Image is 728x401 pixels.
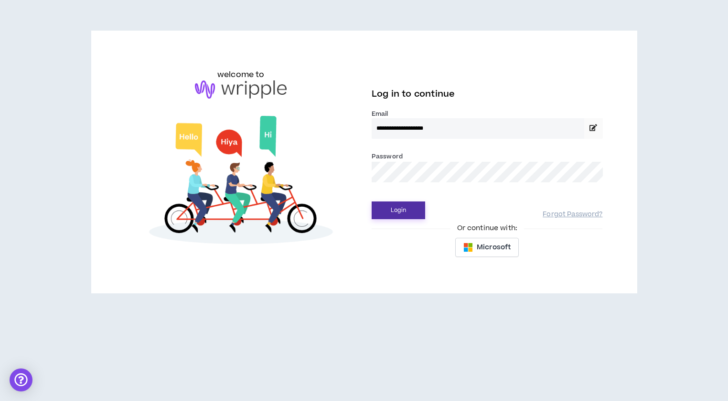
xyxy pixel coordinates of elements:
[372,110,603,118] label: Email
[372,152,403,161] label: Password
[543,210,602,219] a: Forgot Password?
[195,80,287,99] img: logo-brand.png
[126,108,357,255] img: Welcome to Wripple
[455,238,519,257] button: Microsoft
[217,69,265,80] h6: welcome to
[450,223,524,234] span: Or continue with:
[372,201,425,219] button: Login
[477,242,511,253] span: Microsoft
[10,368,32,391] div: Open Intercom Messenger
[372,88,455,100] span: Log in to continue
